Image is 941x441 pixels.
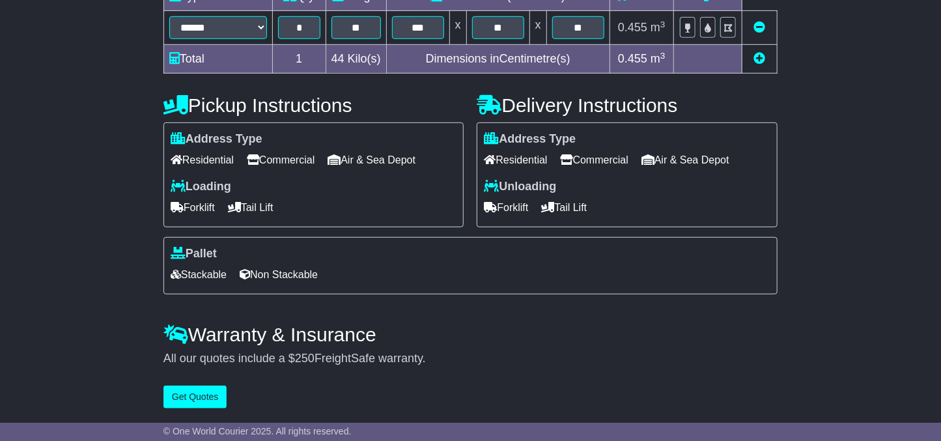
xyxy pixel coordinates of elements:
[754,52,766,65] a: Add new item
[163,386,227,408] button: Get Quotes
[331,52,344,65] span: 44
[163,45,272,74] td: Total
[618,21,647,34] span: 0.455
[449,11,466,45] td: x
[171,264,227,285] span: Stackable
[660,51,666,61] sup: 3
[163,426,352,436] span: © One World Courier 2025. All rights reserved.
[228,197,274,218] span: Tail Lift
[171,150,234,170] span: Residential
[295,352,315,365] span: 250
[272,45,326,74] td: 1
[618,52,647,65] span: 0.455
[484,132,576,147] label: Address Type
[240,264,318,285] span: Non Stackable
[484,150,547,170] span: Residential
[328,150,415,170] span: Air & Sea Depot
[171,132,262,147] label: Address Type
[386,45,610,74] td: Dimensions in Centimetre(s)
[171,180,231,194] label: Loading
[754,21,766,34] a: Remove this item
[660,20,666,29] sup: 3
[651,52,666,65] span: m
[484,180,556,194] label: Unloading
[163,324,778,345] h4: Warranty & Insurance
[561,150,628,170] span: Commercial
[484,197,528,218] span: Forklift
[641,150,729,170] span: Air & Sea Depot
[477,94,778,116] h4: Delivery Instructions
[247,150,315,170] span: Commercial
[529,11,546,45] td: x
[163,352,778,366] div: All our quotes include a $ FreightSafe warranty.
[326,45,386,74] td: Kilo(s)
[541,197,587,218] span: Tail Lift
[651,21,666,34] span: m
[163,94,464,116] h4: Pickup Instructions
[171,247,217,261] label: Pallet
[171,197,215,218] span: Forklift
